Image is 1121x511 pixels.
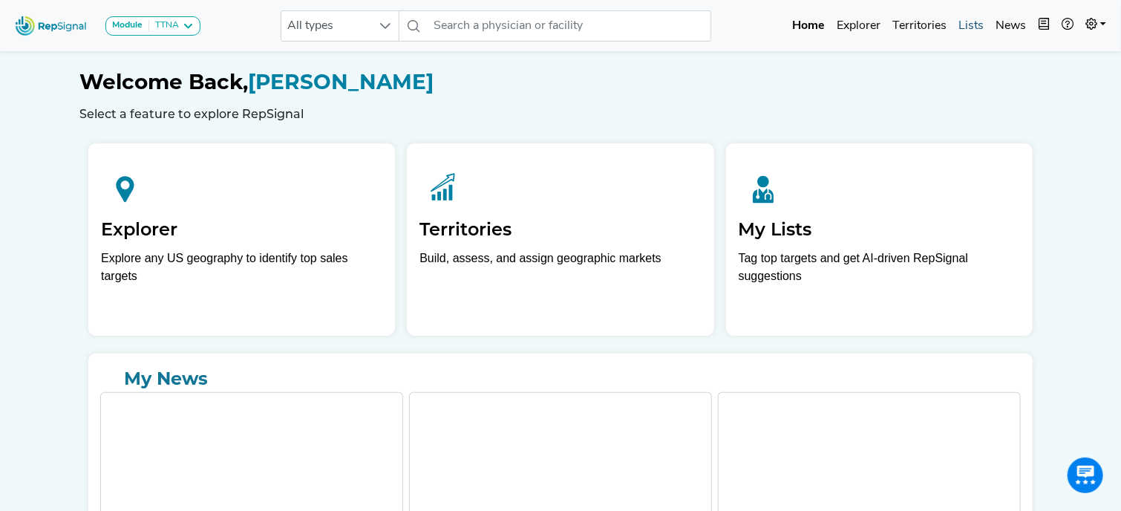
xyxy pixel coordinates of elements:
a: Explorer [831,11,886,41]
span: Welcome Back, [79,69,248,94]
p: Build, assess, and assign geographic markets [419,250,701,293]
span: All types [281,11,370,41]
a: ExplorerExplore any US geography to identify top sales targets [88,143,395,336]
h6: Select a feature to explore RepSignal [79,107,1042,121]
button: ModuleTTNA [105,16,200,36]
p: Tag top targets and get AI-driven RepSignal suggestions [739,250,1020,293]
a: News [990,11,1032,41]
a: My News [100,365,1021,392]
a: Home [786,11,831,41]
h1: [PERSON_NAME] [79,70,1042,95]
a: Territories [886,11,952,41]
input: Search a physician or facility [428,10,711,42]
a: My ListsTag top targets and get AI-driven RepSignal suggestions [726,143,1033,336]
a: Lists [952,11,990,41]
h2: Territories [419,219,701,241]
div: TTNA [149,20,179,32]
h2: My Lists [739,219,1020,241]
a: TerritoriesBuild, assess, and assign geographic markets [407,143,713,336]
button: Intel Book [1032,11,1056,41]
strong: Module [112,21,143,30]
div: Explore any US geography to identify top sales targets [101,250,382,285]
h2: Explorer [101,219,382,241]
